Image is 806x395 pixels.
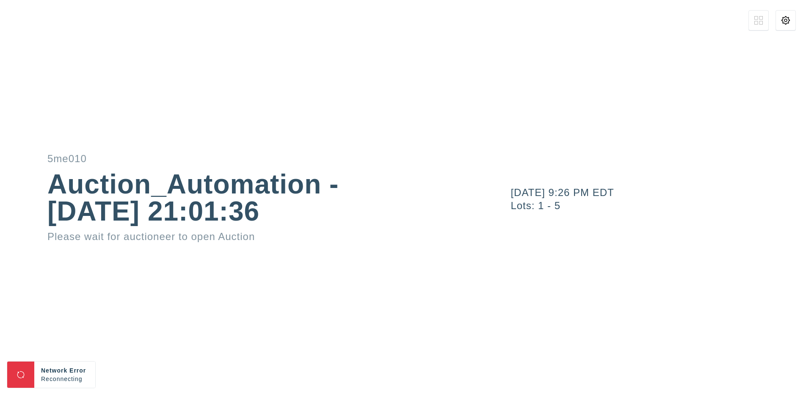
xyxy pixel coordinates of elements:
div: Auction_Automation - [DATE] 21:01:36 [47,171,436,225]
div: [DATE] 9:26 PM EDT [511,188,806,198]
div: Lots: 1 - 5 [511,201,806,211]
div: Network Error [41,366,88,375]
div: Please wait for auctioneer to open Auction [47,232,436,242]
div: 5me010 [47,154,436,164]
div: Reconnecting [41,375,88,383]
